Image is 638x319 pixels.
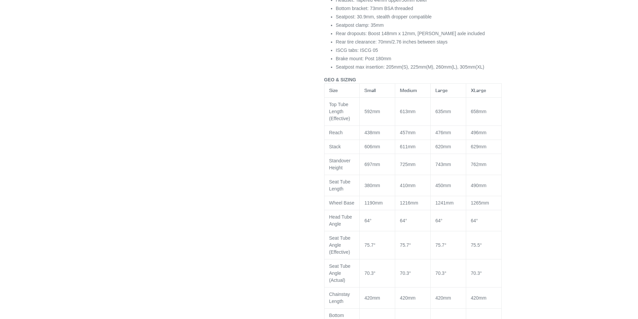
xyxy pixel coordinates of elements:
span: 64° [400,218,407,223]
span: 75.7° [400,242,411,248]
span: 658mm [471,109,487,114]
span: Standover Height [329,158,351,170]
span: 64° [435,218,442,223]
span: 70.3° [364,270,375,276]
span: 420mm [471,295,487,301]
span: ISCG tabs: ISCG 05 [336,48,378,53]
span: 613mm [400,109,416,114]
span: 70.3° [400,270,411,276]
span: Rear dropouts: Boost 148mm x 12mm, [PERSON_NAME] axle included [336,31,485,36]
span: 1216mm [400,200,418,206]
span: XLarge [471,87,486,93]
span: 743mm [435,162,451,167]
span: 762mm [471,162,487,167]
span: Top Tube Length (Effective) [329,102,350,121]
span: 1265mm [471,200,489,206]
span: 420mm [400,295,416,301]
span: Rear tire clearance: 70mm/2.76 inches between stays [336,39,448,45]
span: Bottom bracket: 73mm BSA threaded [336,6,413,11]
span: Seat Tube Length [329,179,351,191]
span: Reach [329,130,343,135]
span: 380mm [364,183,380,188]
span: Seatpost clamp: 35mm [336,22,384,28]
span: 490mm [471,183,487,188]
span: Head Tube Angle [329,214,352,227]
span: Small [364,87,376,93]
span: 611mm [400,144,416,149]
span: 70.3° [435,270,446,276]
span: 635mm [435,109,451,114]
span: 476mm [435,130,451,135]
span: 496mm [471,130,487,135]
span: 70.3° [471,270,482,276]
span: 438mm [364,130,380,135]
span: 420mm [364,295,380,301]
span: Medium [400,87,417,93]
span: Seat Tube Angle (Actual) [329,263,351,283]
span: Stack [329,144,341,149]
span: 620mm [435,144,451,149]
li: Seatpost max insertion: 205mm(S), 225mm(M), 260mm(L), 305mm(XL) [336,64,502,71]
span: Chainstay Length [329,292,350,304]
th: Size [324,84,360,98]
span: 75.7° [435,242,446,248]
span: 457mm [400,130,416,135]
span: 1241mm [435,200,453,206]
span: 697mm [364,162,380,167]
span: Seatpost: 30.9mm, stealth dropper compatible [336,14,432,19]
span: 1190mm [364,200,382,206]
span: 75.7° [364,242,375,248]
span: 75.5° [471,242,482,248]
span: 450mm [435,183,451,188]
span: 64° [364,218,371,223]
span: 592mm [364,109,380,114]
span: Large [435,87,447,93]
span: 725mm [400,162,416,167]
span: 64° [471,218,478,223]
span: 410mm [400,183,416,188]
span: Brake mount: Post 180mm [336,56,392,61]
span: GEO & SIZING [324,77,356,82]
span: Seat Tube Angle (Effective) [329,235,351,255]
span: 420mm [435,295,451,301]
span: 629mm [471,144,487,149]
span: 606mm [364,144,380,149]
span: Wheel Base [329,200,354,206]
